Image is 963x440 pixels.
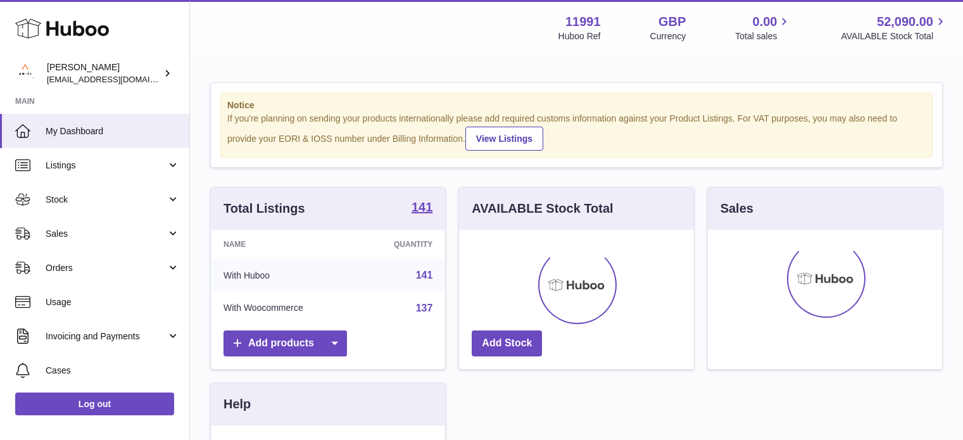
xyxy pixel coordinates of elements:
div: Huboo Ref [558,30,601,42]
img: internalAdmin-11991@internal.huboo.com [15,64,34,83]
a: 137 [416,303,433,313]
span: Stock [46,194,167,206]
span: Listings [46,160,167,172]
strong: GBP [658,13,686,30]
a: View Listings [465,127,543,151]
span: Sales [46,228,167,240]
div: Currency [650,30,686,42]
h3: Help [223,396,251,413]
a: Add Stock [472,330,542,356]
span: 0.00 [753,13,777,30]
h3: Total Listings [223,200,305,217]
strong: 141 [412,201,432,213]
div: If you're planning on sending your products internationally please add required customs informati... [227,113,926,151]
a: 0.00 Total sales [735,13,791,42]
th: Name [211,230,356,259]
span: [EMAIL_ADDRESS][DOMAIN_NAME] [47,74,186,84]
th: Quantity [356,230,446,259]
h3: Sales [721,200,753,217]
a: 141 [412,201,432,216]
span: Invoicing and Payments [46,330,167,343]
span: Cases [46,365,180,377]
h3: AVAILABLE Stock Total [472,200,613,217]
span: My Dashboard [46,125,180,137]
div: [PERSON_NAME] [47,61,161,85]
a: Log out [15,393,174,415]
td: With Woocommerce [211,292,356,325]
span: 52,090.00 [877,13,933,30]
td: With Huboo [211,259,356,292]
span: Total sales [735,30,791,42]
span: Orders [46,262,167,274]
a: 141 [416,270,433,280]
a: 52,090.00 AVAILABLE Stock Total [841,13,948,42]
span: AVAILABLE Stock Total [841,30,948,42]
a: Add products [223,330,347,356]
strong: Notice [227,99,926,111]
span: Usage [46,296,180,308]
strong: 11991 [565,13,601,30]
